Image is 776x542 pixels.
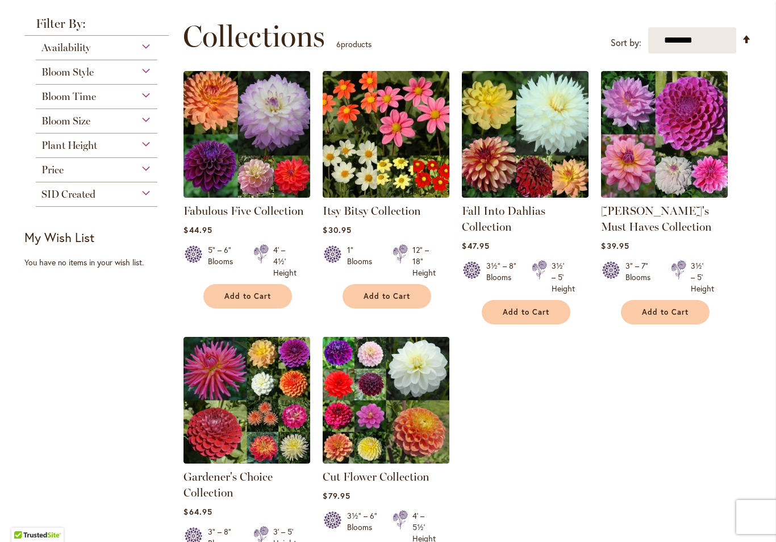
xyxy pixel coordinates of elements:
button: Add to Cart [482,300,570,324]
span: $47.95 [462,240,489,251]
span: Plant Height [41,139,97,152]
span: Collections [183,19,325,53]
span: Add to Cart [224,291,271,301]
button: Add to Cart [621,300,710,324]
span: Price [41,164,64,176]
div: 12" – 18" Height [412,244,436,278]
div: You have no items in your wish list. [24,257,176,268]
a: Gardener's Choice Collection [183,470,273,499]
span: Bloom Time [41,90,96,103]
div: 3½' – 5' Height [552,260,575,294]
img: Gardener's Choice Collection [183,337,310,464]
span: Availability [41,41,90,54]
a: Fabulous Five Collection [183,189,310,200]
span: SID Created [41,188,95,201]
div: 3" – 7" Blooms [625,260,657,294]
iframe: Launch Accessibility Center [9,502,40,533]
img: Fabulous Five Collection [183,71,310,198]
span: Bloom Size [41,115,90,127]
span: Bloom Style [41,66,94,78]
label: Sort by: [611,32,641,53]
span: $39.95 [601,240,629,251]
p: products [336,35,372,53]
div: 3½" – 8" Blooms [486,260,518,294]
span: Add to Cart [642,307,689,317]
a: Gardener's Choice Collection [183,455,310,466]
a: [PERSON_NAME]'s Must Haves Collection [601,204,712,234]
a: Fall Into Dahlias Collection [462,204,545,234]
img: Fall Into Dahlias Collection [462,71,589,198]
span: $30.95 [323,224,351,235]
strong: My Wish List [24,229,94,245]
strong: Filter By: [24,18,169,36]
button: Add to Cart [203,284,292,308]
a: Fabulous Five Collection [183,204,304,218]
img: CUT FLOWER COLLECTION [323,337,449,464]
span: $79.95 [323,490,350,501]
div: 3½' – 5' Height [691,260,714,294]
a: Heather's Must Haves Collection [601,189,728,200]
div: 4' – 4½' Height [273,244,297,278]
img: Itsy Bitsy Collection [323,71,449,198]
span: 6 [336,39,341,49]
a: Itsy Bitsy Collection [323,204,421,218]
a: CUT FLOWER COLLECTION [323,455,449,466]
a: Itsy Bitsy Collection [323,189,449,200]
span: Add to Cart [364,291,410,301]
a: Fall Into Dahlias Collection [462,189,589,200]
img: Heather's Must Haves Collection [601,71,728,198]
span: $64.95 [183,506,212,517]
div: 1" Blooms [347,244,379,278]
span: Add to Cart [503,307,549,317]
span: $44.95 [183,224,212,235]
a: Cut Flower Collection [323,470,429,483]
div: 5" – 6" Blooms [208,244,240,278]
button: Add to Cart [343,284,431,308]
